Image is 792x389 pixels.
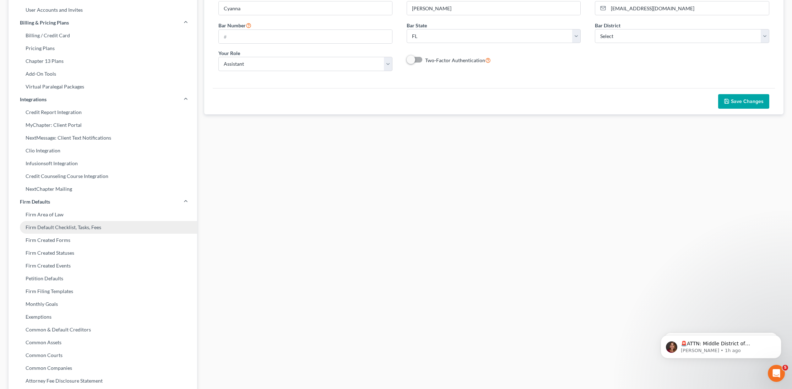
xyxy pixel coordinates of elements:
[650,320,792,370] iframe: Intercom notifications message
[9,195,197,208] a: Firm Defaults
[595,22,620,29] label: Bar District
[9,310,197,323] a: Exemptions
[9,16,197,29] a: Billing & Pricing Plans
[425,57,485,63] span: Two-Factor Authentication
[407,1,580,15] input: Enter last name...
[20,96,47,103] span: Integrations
[9,298,197,310] a: Monthly Goals
[9,183,197,195] a: NextChapter Mailing
[9,374,197,387] a: Attorney Fee Disclosure Statement
[9,93,197,106] a: Integrations
[9,4,197,16] a: User Accounts and Invites
[219,1,392,15] input: Enter first name...
[20,19,69,26] span: Billing & Pricing Plans
[9,67,197,80] a: Add-On Tools
[219,30,392,43] input: #
[9,272,197,285] a: Petition Defaults
[9,323,197,336] a: Common & Default Creditors
[9,29,197,42] a: Billing / Credit Card
[9,208,197,221] a: Firm Area of Law
[9,42,197,55] a: Pricing Plans
[218,21,251,29] label: Bar Number
[9,259,197,272] a: Firm Created Events
[9,55,197,67] a: Chapter 13 Plans
[9,349,197,362] a: Common Courts
[9,285,197,298] a: Firm Filing Templates
[9,144,197,157] a: Clio Integration
[20,198,50,205] span: Firm Defaults
[407,22,427,29] label: Bar State
[9,221,197,234] a: Firm Default Checklist, Tasks, Fees
[9,157,197,170] a: Infusionsoft Integration
[9,119,197,131] a: MyChapter: Client Portal
[9,170,197,183] a: Credit Counseling Course Integration
[731,98,764,104] span: Save Changes
[608,1,769,15] input: Enter email...
[9,80,197,93] a: Virtual Paralegal Packages
[782,365,788,371] span: 5
[9,106,197,119] a: Credit Report Integration
[718,94,769,109] button: Save Changes
[9,362,197,374] a: Common Companies
[9,234,197,247] a: Firm Created Forms
[218,50,240,56] span: Your Role
[9,247,197,259] a: Firm Created Statuses
[9,131,197,144] a: NextMessage: Client Text Notifications
[768,365,785,382] iframe: Intercom live chat
[9,336,197,349] a: Common Assets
